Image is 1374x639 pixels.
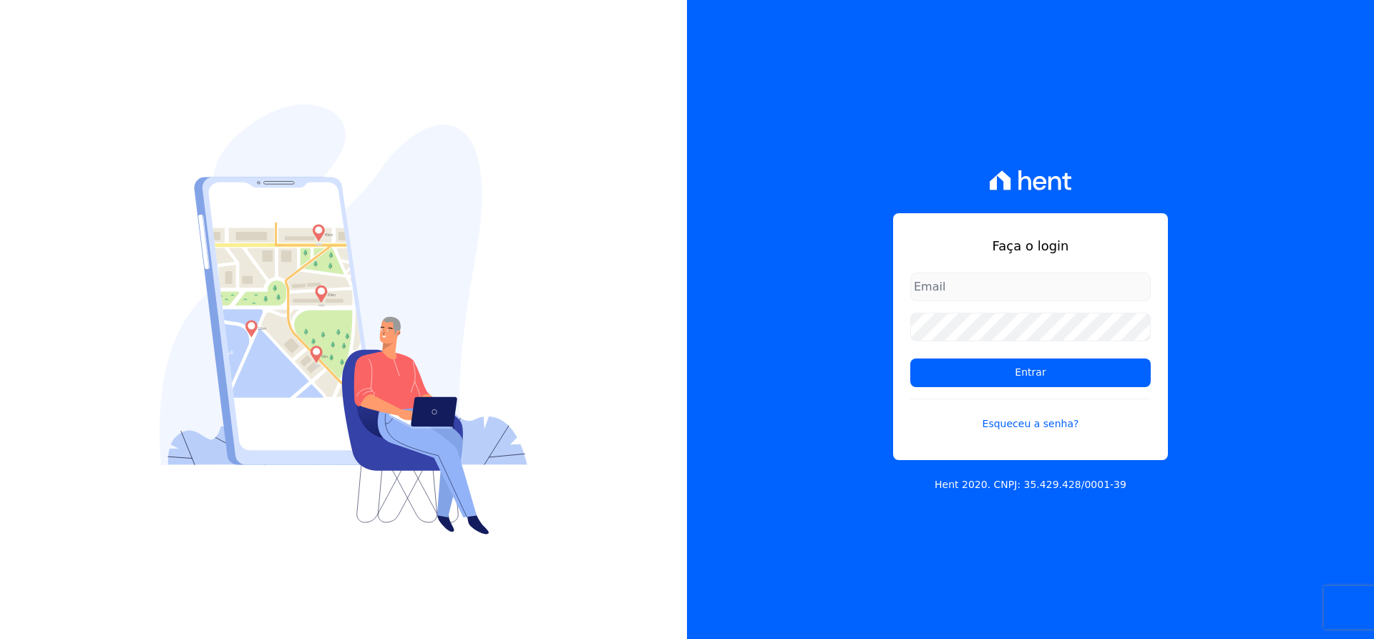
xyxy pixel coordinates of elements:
[910,358,1151,387] input: Entrar
[910,236,1151,255] h1: Faça o login
[910,399,1151,431] a: Esqueceu a senha?
[935,477,1126,492] p: Hent 2020. CNPJ: 35.429.428/0001-39
[910,273,1151,301] input: Email
[160,104,527,535] img: Login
